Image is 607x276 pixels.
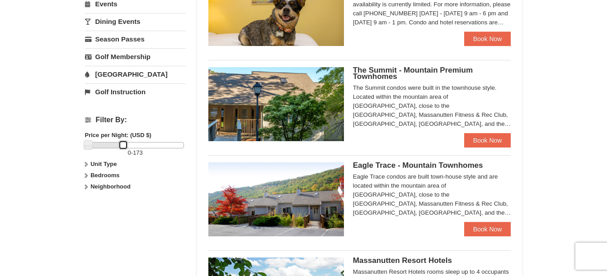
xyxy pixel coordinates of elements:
strong: Neighborhood [90,183,131,190]
img: 19218983-1-9b289e55.jpg [208,162,344,236]
a: Book Now [464,222,511,236]
span: Eagle Trace - Mountain Townhomes [353,161,483,170]
a: Dining Events [85,13,186,30]
a: Golf Instruction [85,83,186,100]
strong: Bedrooms [90,172,119,179]
a: Book Now [464,32,511,46]
a: Season Passes [85,31,186,47]
h4: Filter By: [85,116,186,124]
a: [GEOGRAPHIC_DATA] [85,66,186,83]
span: 173 [133,149,143,156]
div: Eagle Trace condos are built town-house style and are located within the mountain area of [GEOGRA... [353,172,511,217]
div: The Summit condos were built in the townhouse style. Located within the mountain area of [GEOGRAP... [353,83,511,129]
a: Book Now [464,133,511,147]
a: Golf Membership [85,48,186,65]
strong: Price per Night: (USD $) [85,132,151,138]
strong: Unit Type [90,161,117,167]
img: 19219034-1-0eee7e00.jpg [208,67,344,141]
span: The Summit - Mountain Premium Townhomes [353,66,473,81]
span: Massanutten Resort Hotels [353,256,452,265]
span: 0 [128,149,131,156]
label: - [85,148,186,157]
